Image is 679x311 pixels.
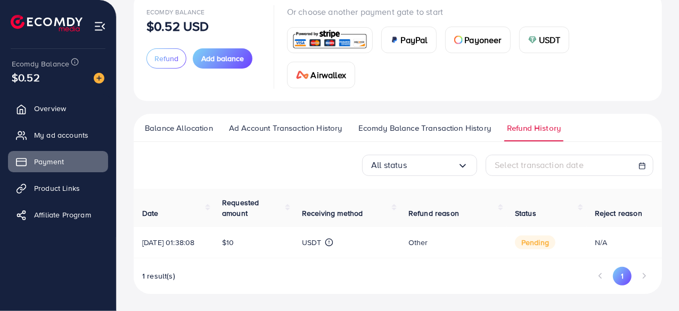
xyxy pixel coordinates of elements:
[201,53,244,64] span: Add balance
[454,36,463,44] img: card
[287,27,373,53] a: card
[287,5,649,18] p: Or choose another payment gate to start
[390,36,399,44] img: card
[8,178,108,199] a: Product Links
[34,183,80,194] span: Product Links
[222,197,259,218] span: Requested amount
[302,208,363,218] span: Receiving method
[362,155,477,176] div: Search for option
[34,209,91,220] span: Affiliate Program
[539,33,561,46] span: USDT
[595,237,607,248] span: N/A
[8,124,108,146] a: My ad accounts
[193,48,252,69] button: Add balance
[528,36,537,44] img: card
[408,237,428,248] span: Other
[146,7,204,16] span: Ecomdy Balance
[634,263,671,303] iframe: Chat
[8,98,108,119] a: Overview
[595,208,642,218] span: Reject reason
[465,33,502,46] span: Payoneer
[408,208,459,218] span: Refund reason
[34,156,64,167] span: Payment
[146,20,209,32] p: $0.52 USD
[287,62,355,88] a: cardAirwallex
[94,73,104,83] img: image
[407,157,457,173] input: Search for option
[142,237,194,248] span: [DATE] 01:38:08
[222,237,234,248] span: $10
[12,58,69,69] span: Ecomdy Balance
[11,15,83,31] img: logo
[613,267,632,285] button: Go to page 1
[401,33,428,46] span: PayPal
[154,53,178,64] span: Refund
[8,151,108,172] a: Payment
[142,271,175,281] span: 1 result(s)
[142,208,159,218] span: Date
[445,27,511,53] a: cardPayoneer
[358,122,491,134] span: Ecomdy Balance Transaction History
[94,20,106,32] img: menu
[34,130,88,140] span: My ad accounts
[12,70,40,85] span: $0.52
[302,236,322,249] p: USDT
[229,122,342,134] span: Ad Account Transaction History
[507,122,561,134] span: Refund History
[146,48,186,69] button: Refund
[371,157,407,173] span: All status
[519,27,570,53] a: cardUSDT
[515,208,536,218] span: Status
[591,267,653,285] ul: Pagination
[495,159,584,171] span: Select transaction date
[381,27,437,53] a: cardPayPal
[311,69,346,81] span: Airwallex
[8,204,108,225] a: Affiliate Program
[296,71,309,79] img: card
[515,236,555,249] span: pending
[145,122,213,134] span: Balance Allocation
[291,29,369,52] img: card
[34,103,66,114] span: Overview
